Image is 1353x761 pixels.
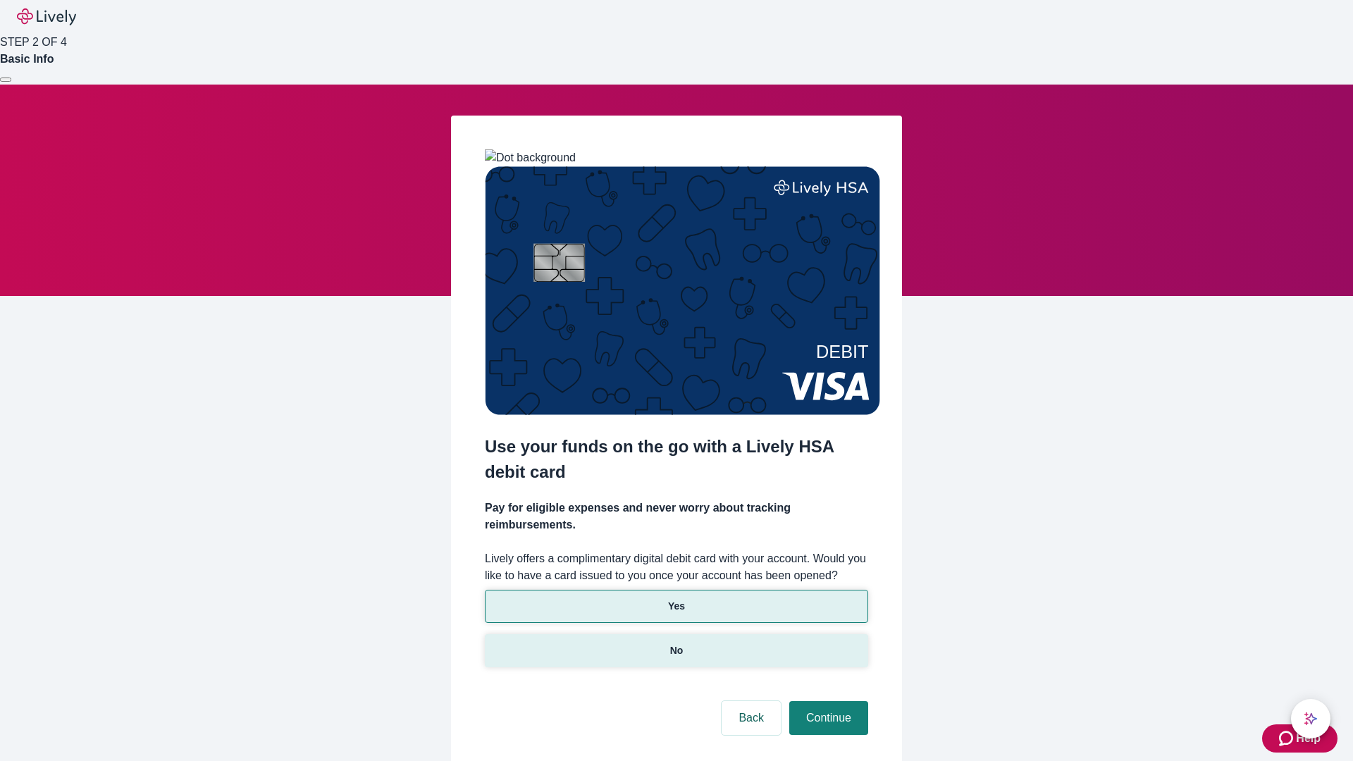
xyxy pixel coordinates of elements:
[668,599,685,614] p: Yes
[17,8,76,25] img: Lively
[485,550,868,584] label: Lively offers a complimentary digital debit card with your account. Would you like to have a card...
[485,434,868,485] h2: Use your funds on the go with a Lively HSA debit card
[1262,724,1337,753] button: Zendesk support iconHelp
[670,643,684,658] p: No
[485,149,576,166] img: Dot background
[1291,699,1330,738] button: chat
[722,701,781,735] button: Back
[1304,712,1318,726] svg: Lively AI Assistant
[485,634,868,667] button: No
[1296,730,1321,747] span: Help
[1279,730,1296,747] svg: Zendesk support icon
[485,166,880,415] img: Debit card
[485,500,868,533] h4: Pay for eligible expenses and never worry about tracking reimbursements.
[485,590,868,623] button: Yes
[789,701,868,735] button: Continue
